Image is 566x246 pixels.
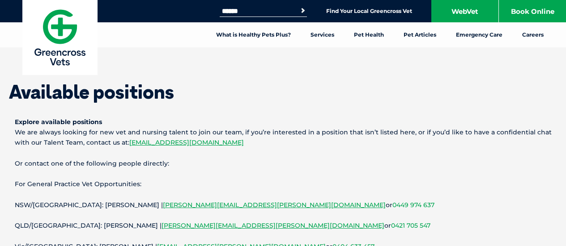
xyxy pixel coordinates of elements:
p: Or contact one of the following people directly: [15,158,552,169]
strong: Explore available positions [15,118,102,126]
a: Pet Health [344,22,394,47]
p: NSW/[GEOGRAPHIC_DATA]: [PERSON_NAME] | or [15,200,552,210]
p: We are always looking for new vet and nursing talent to join our team, if you’re interested in a ... [15,117,552,148]
a: 0421 705 547 [391,221,430,229]
a: What is Healthy Pets Plus? [206,22,301,47]
a: Careers [512,22,553,47]
a: Emergency Care [446,22,512,47]
button: Search [298,6,307,15]
a: [PERSON_NAME][EMAIL_ADDRESS][PERSON_NAME][DOMAIN_NAME] [162,221,384,229]
h1: Available positions [9,83,557,101]
p: QLD/[GEOGRAPHIC_DATA]: [PERSON_NAME] | or [15,221,552,231]
p: For General Practice Vet Opportunities: [15,179,552,189]
a: 0449 974 637 [392,201,434,209]
a: [EMAIL_ADDRESS][DOMAIN_NAME] [129,138,244,146]
a: Services [301,22,344,47]
a: Pet Articles [394,22,446,47]
a: [PERSON_NAME][EMAIL_ADDRESS][PERSON_NAME][DOMAIN_NAME] [163,201,386,209]
a: Find Your Local Greencross Vet [326,8,412,15]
